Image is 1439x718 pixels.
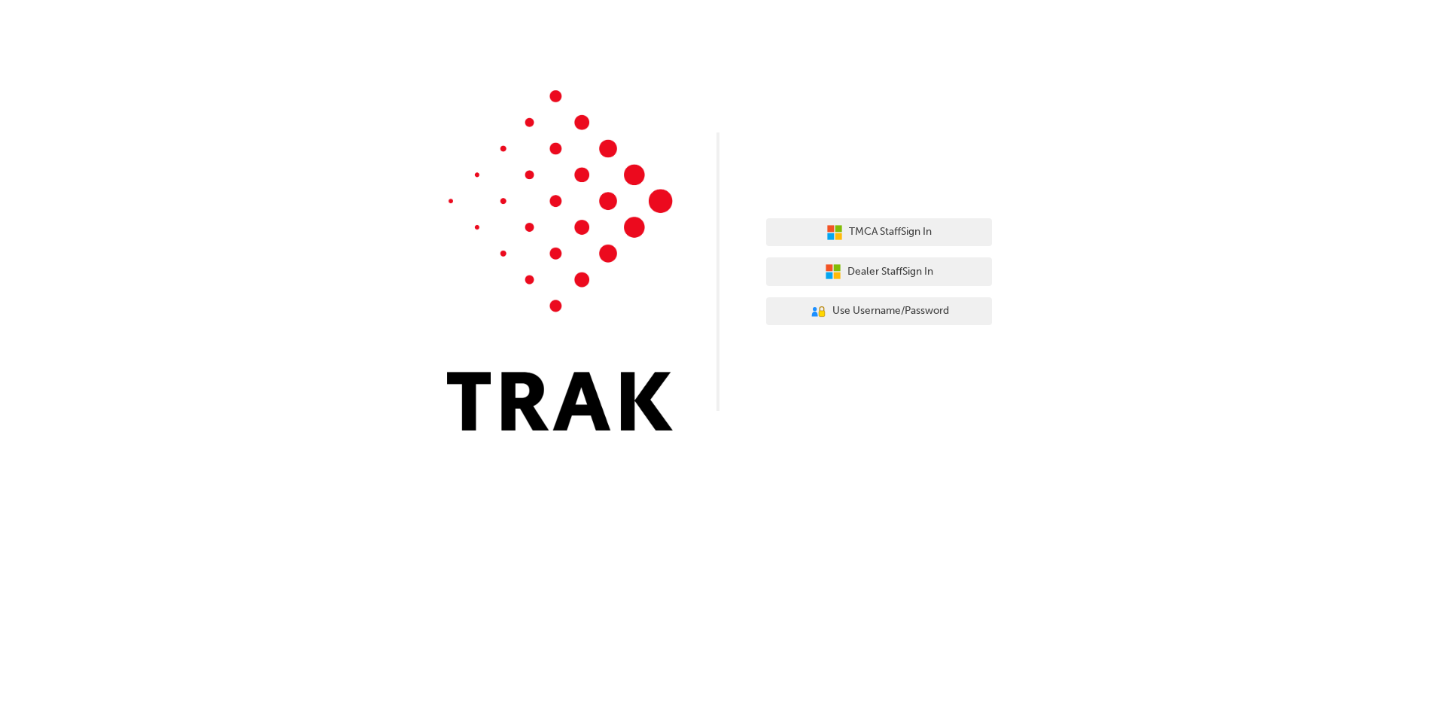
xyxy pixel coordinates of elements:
button: Use Username/Password [766,297,992,326]
button: Dealer StaffSign In [766,257,992,286]
img: Trak [447,90,673,430]
span: Use Username/Password [832,303,949,320]
span: TMCA Staff Sign In [849,224,932,241]
span: Dealer Staff Sign In [847,263,933,281]
button: TMCA StaffSign In [766,218,992,247]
